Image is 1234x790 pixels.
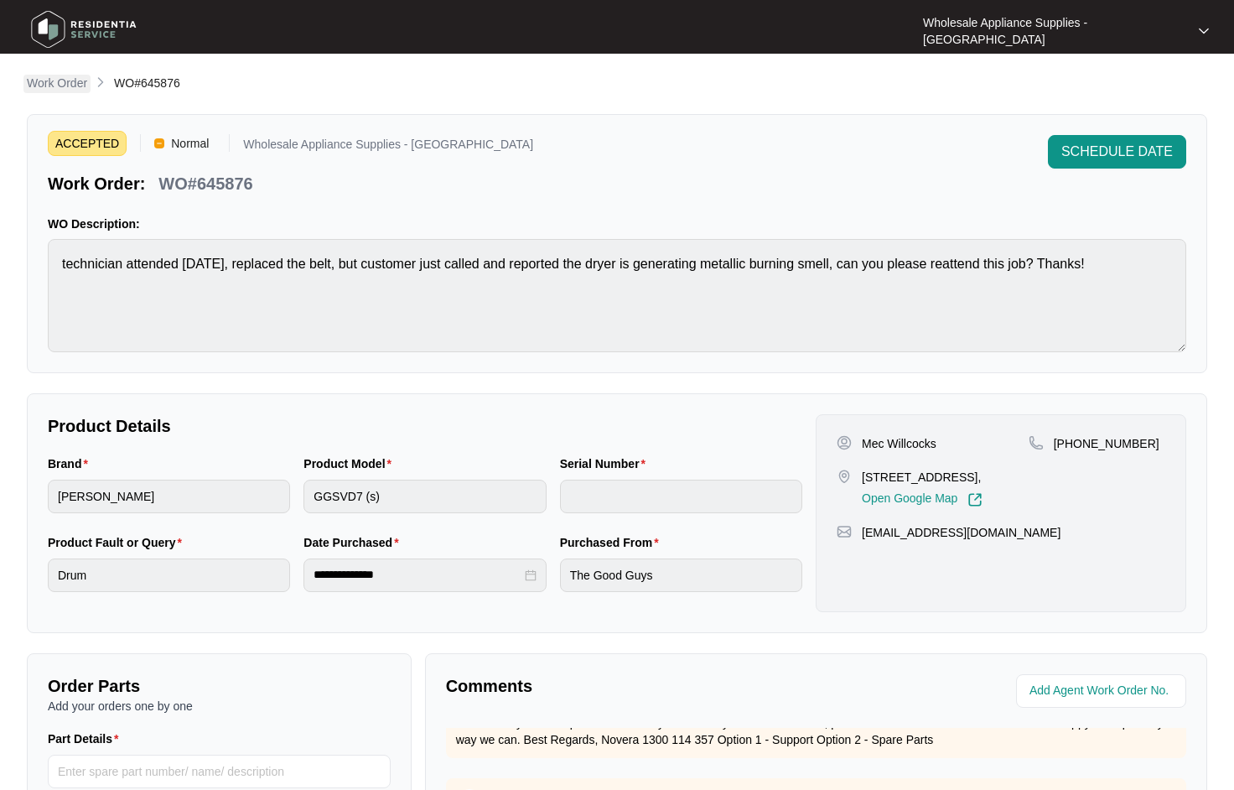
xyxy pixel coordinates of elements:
input: Serial Number [560,480,802,513]
p: Mec Willcocks [862,435,936,452]
p: belt sent to you on shipment 476331 If you need any further assistance, please do not hesitate to... [456,715,1176,748]
input: Brand [48,480,290,513]
textarea: technician attended [DATE], replaced the belt, but customer just called and reported the dryer is... [48,239,1186,352]
label: Part Details [48,730,126,747]
p: [PHONE_NUMBER] [1054,435,1159,452]
label: Date Purchased [303,534,405,551]
span: SCHEDULE DATE [1061,142,1173,162]
label: Serial Number [560,455,652,472]
img: map-pin [1029,435,1044,450]
input: Add Agent Work Order No. [1029,681,1176,701]
img: user-pin [837,435,852,450]
img: chevron-right [94,75,107,89]
p: Comments [446,674,805,698]
input: Product Model [303,480,546,513]
a: Work Order [23,75,91,93]
p: Work Order: [48,172,145,195]
p: Product Details [48,414,802,438]
label: Product Fault or Query [48,534,189,551]
p: Wholesale Appliance Supplies - [GEOGRAPHIC_DATA] [243,138,533,156]
input: Part Details [48,755,391,788]
span: ACCEPTED [48,131,127,156]
img: map-pin [837,524,852,539]
label: Purchased From [560,534,666,551]
p: [STREET_ADDRESS], [862,469,983,486]
label: Brand [48,455,95,472]
input: Product Fault or Query [48,559,290,592]
span: Normal [164,131,215,156]
p: WO Description: [48,216,1186,232]
input: Purchased From [560,559,802,592]
img: residentia service logo [25,4,143,55]
img: map-pin [837,469,852,484]
p: Add your orders one by one [48,698,391,715]
p: Order Parts [48,674,391,698]
p: WO#645876 [158,172,252,195]
label: Product Model [303,455,398,472]
img: Link-External [967,492,983,507]
img: Vercel Logo [154,138,164,148]
img: dropdown arrow [1199,27,1209,35]
p: Wholesale Appliance Supplies - [GEOGRAPHIC_DATA] [923,14,1184,48]
span: WO#645876 [114,76,180,90]
a: Open Google Map [862,492,983,507]
input: Date Purchased [314,566,521,584]
p: Work Order [27,75,87,91]
p: [EMAIL_ADDRESS][DOMAIN_NAME] [862,524,1060,541]
button: SCHEDULE DATE [1048,135,1186,169]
